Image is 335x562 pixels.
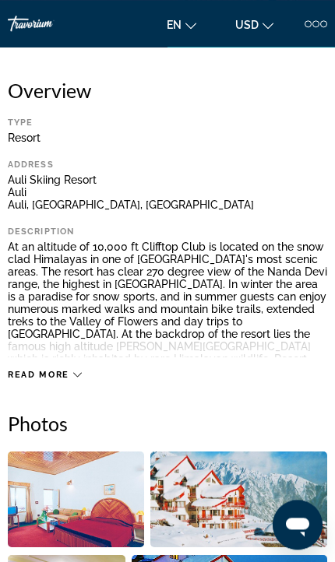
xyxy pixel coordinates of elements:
[159,13,204,36] button: Change language
[8,412,327,435] h2: Photos
[150,451,327,548] button: Open full-screen image slider
[8,369,82,381] button: Read more
[8,227,288,237] div: Description
[8,160,288,170] div: Address
[8,132,327,144] div: Resort
[167,19,182,31] span: en
[8,370,69,380] span: Read more
[8,174,327,211] div: Auli Skiing Resort Auli Auli, [GEOGRAPHIC_DATA], [GEOGRAPHIC_DATA]
[8,241,327,357] div: At an altitude of 10,000 ft Clifftop Club is located on the snow clad Himalayas in one of [GEOGRA...
[8,451,144,548] button: Open full-screen image slider
[273,500,323,550] iframe: Button to launch messaging window
[8,118,288,128] div: Type
[235,19,259,31] span: USD
[227,13,281,36] button: Change currency
[8,79,327,102] h2: Overview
